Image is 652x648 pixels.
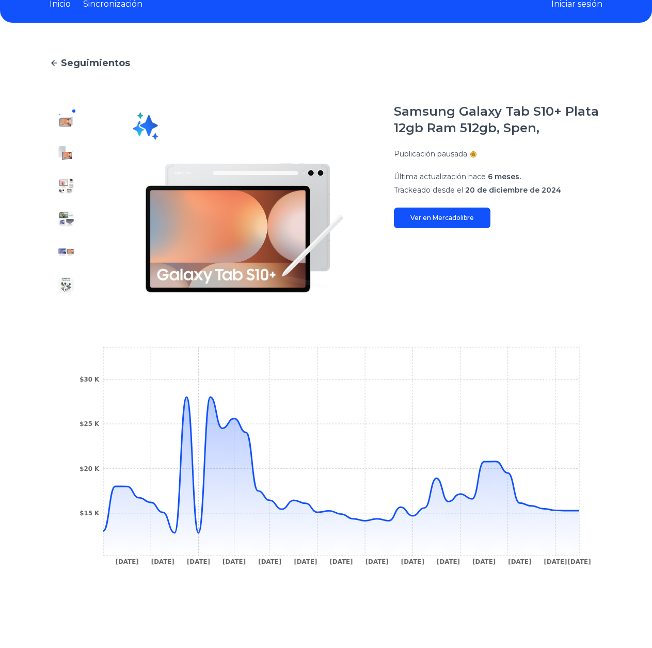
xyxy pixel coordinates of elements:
font: Trackeado desde el [394,185,463,195]
img: Samsung Galaxy Tab S10+ Plata 12gb Ram 512gb, Spen, [58,112,74,128]
tspan: [DATE] [294,558,317,565]
img: Samsung Galaxy Tab S10+ Plata 12gb Ram 512gb, Spen, [103,103,373,302]
font: Ver en Mercadolibre [410,214,474,222]
tspan: [DATE] [401,558,424,565]
tspan: [DATE] [365,558,389,565]
tspan: $15 K [79,510,100,517]
a: Ver en Mercadolibre [394,208,490,228]
a: Seguimientos [50,56,602,70]
tspan: [DATE] [187,558,210,565]
img: Samsung Galaxy Tab S10+ Plata 12gb Ram 512gb, Spen, [58,244,74,260]
font: Seguimientos [61,57,130,69]
tspan: [DATE] [116,558,139,565]
img: Samsung Galaxy Tab S10+ Plata 12gb Ram 512gb, Spen, [58,277,74,293]
tspan: [DATE] [151,558,174,565]
font: Publicación pausada [394,149,467,159]
img: Samsung Galaxy Tab S10+ Plata 12gb Ram 512gb, Spen, [58,211,74,227]
tspan: [DATE] [544,558,567,565]
tspan: [DATE] [258,558,281,565]
tspan: [DATE] [437,558,460,565]
font: 6 meses. [488,172,521,181]
tspan: [DATE] [330,558,353,565]
font: Última actualización hace [394,172,486,181]
tspan: $30 K [79,376,100,383]
tspan: [DATE] [508,558,531,565]
img: Samsung Galaxy Tab S10+ Plata 12gb Ram 512gb, Spen, [58,178,74,194]
tspan: [DATE] [222,558,246,565]
font: 20 de diciembre de 2024 [465,185,561,195]
font: Samsung Galaxy Tab S10+ Plata 12gb Ram 512gb, Spen, [394,104,599,135]
tspan: [DATE] [472,558,496,565]
img: Samsung Galaxy Tab S10+ Plata 12gb Ram 512gb, Spen, [58,145,74,161]
tspan: $25 K [79,420,100,428]
tspan: $20 K [79,465,100,472]
tspan: [DATE] [568,558,591,565]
